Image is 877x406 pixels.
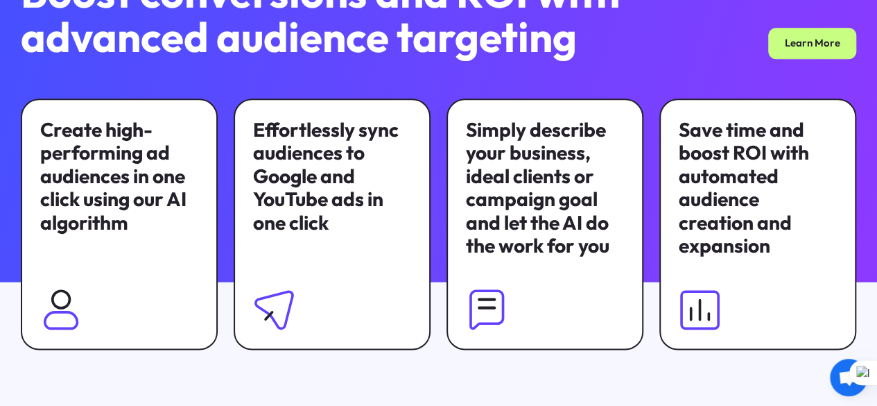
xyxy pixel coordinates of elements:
[466,118,624,257] div: Simply describe your business, ideal clients or campaign goal and let the AI do the work for you
[40,118,198,234] div: Create high-performing ad audiences in one click using our AI algorithm
[830,359,867,396] div: Open chat
[679,118,837,257] div: Save time and boost ROI with automated audience creation and expansion
[768,28,856,59] a: Learn More
[253,118,411,234] div: Effortlessly sync audiences to Google and YouTube ads in one click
